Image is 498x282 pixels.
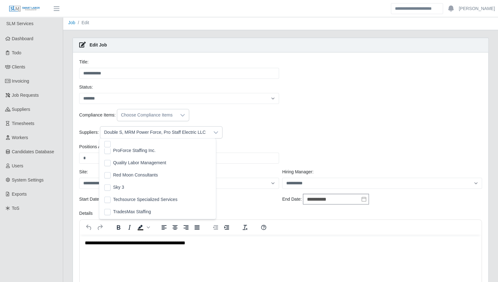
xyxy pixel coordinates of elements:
[101,145,215,156] li: ProForce Staffing Inc.
[117,109,176,121] div: Choose Compliance Items
[192,223,202,232] button: Justify
[75,19,89,26] li: Edit
[113,172,158,178] span: Red Moon Consultants
[100,127,209,138] div: Double S, MRM Power Force, Pro Staff Electric LLC
[9,5,40,12] img: SLM Logo
[12,135,28,140] span: Workers
[79,144,117,150] label: Positions Available:
[90,42,107,47] strong: Edit Job
[5,5,397,104] body: Rich Text Area. Press ALT-0 for help.
[79,112,116,118] label: Compliance Items:
[84,223,94,232] button: Undo
[101,182,215,193] li: Sky 3
[12,36,34,41] span: Dashboard
[181,223,191,232] button: Align right
[101,169,215,181] li: Red Moon Consultants
[240,223,250,232] button: Clear formatting
[459,5,495,12] a: [PERSON_NAME]
[12,107,30,112] span: Suppliers
[113,184,124,191] span: Sky 3
[170,223,180,232] button: Align center
[101,206,215,218] li: TradesMax Staffing
[79,210,93,217] label: Details
[12,206,19,211] span: ToS
[79,129,99,136] label: Suppliers:
[101,194,215,205] li: Techsource Specialized Services
[12,64,25,69] span: Clients
[135,223,151,232] div: Background color Black
[79,59,89,65] label: Title:
[113,209,151,215] span: TradesMax Staffing
[95,223,105,232] button: Redo
[6,21,33,26] span: SLM Services
[12,93,39,98] span: Job Requests
[79,196,100,203] label: Start Date:
[12,149,54,154] span: Candidates Database
[113,160,166,166] span: Quality Labor Management
[159,223,169,232] button: Align left
[79,84,93,90] label: Status:
[113,147,156,154] span: ProForce Staffing Inc.
[113,223,124,232] button: Bold
[221,223,232,232] button: Increase indent
[391,3,443,14] input: Search
[12,177,44,182] span: System Settings
[79,169,88,175] label: Site:
[101,157,215,169] li: Quality Labor Management
[282,196,302,203] label: End Date:
[12,79,29,84] span: Invoicing
[282,169,314,175] label: Hiring Manager:
[12,163,24,168] span: Users
[12,192,27,197] span: Exports
[210,223,221,232] button: Decrease indent
[258,223,269,232] button: Help
[12,50,21,55] span: Todo
[12,121,35,126] span: Timesheets
[124,223,135,232] button: Italic
[68,20,75,25] a: Job
[113,196,178,203] span: Techsource Specialized Services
